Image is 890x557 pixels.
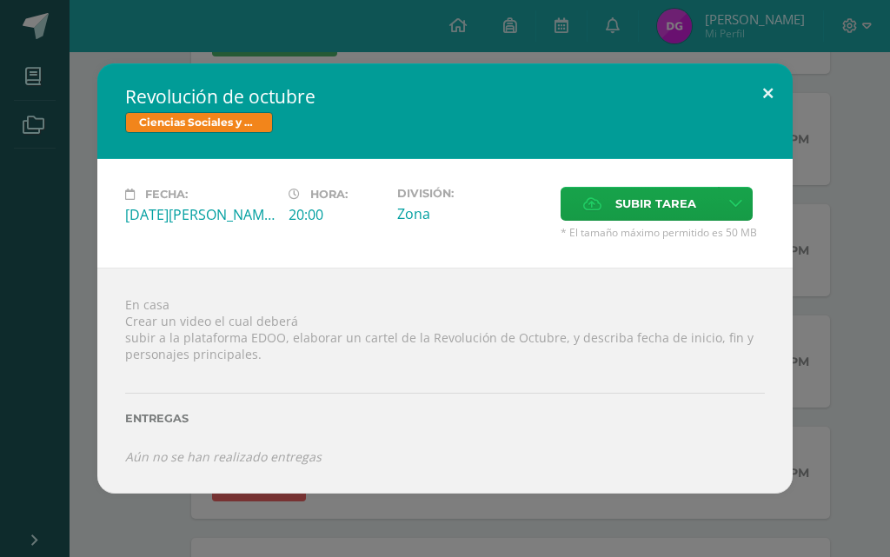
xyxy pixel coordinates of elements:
button: Close (Esc) [743,63,793,123]
i: Aún no se han realizado entregas [125,448,322,465]
div: En casa Crear un video el cual deberá subir a la plataforma EDOO, elaborar un cartel de la Revolu... [97,268,793,493]
span: Fecha: [145,188,188,201]
h2: Revolución de octubre [125,84,765,109]
div: Zona [397,204,547,223]
label: División: [397,187,547,200]
span: Hora: [310,188,348,201]
label: Entregas [125,412,765,425]
span: Subir tarea [615,188,696,220]
span: * El tamaño máximo permitido es 50 MB [561,225,765,240]
div: 20:00 [289,205,383,224]
div: [DATE][PERSON_NAME] [125,205,275,224]
span: Ciencias Sociales y Formación Ciudadana [125,112,273,133]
